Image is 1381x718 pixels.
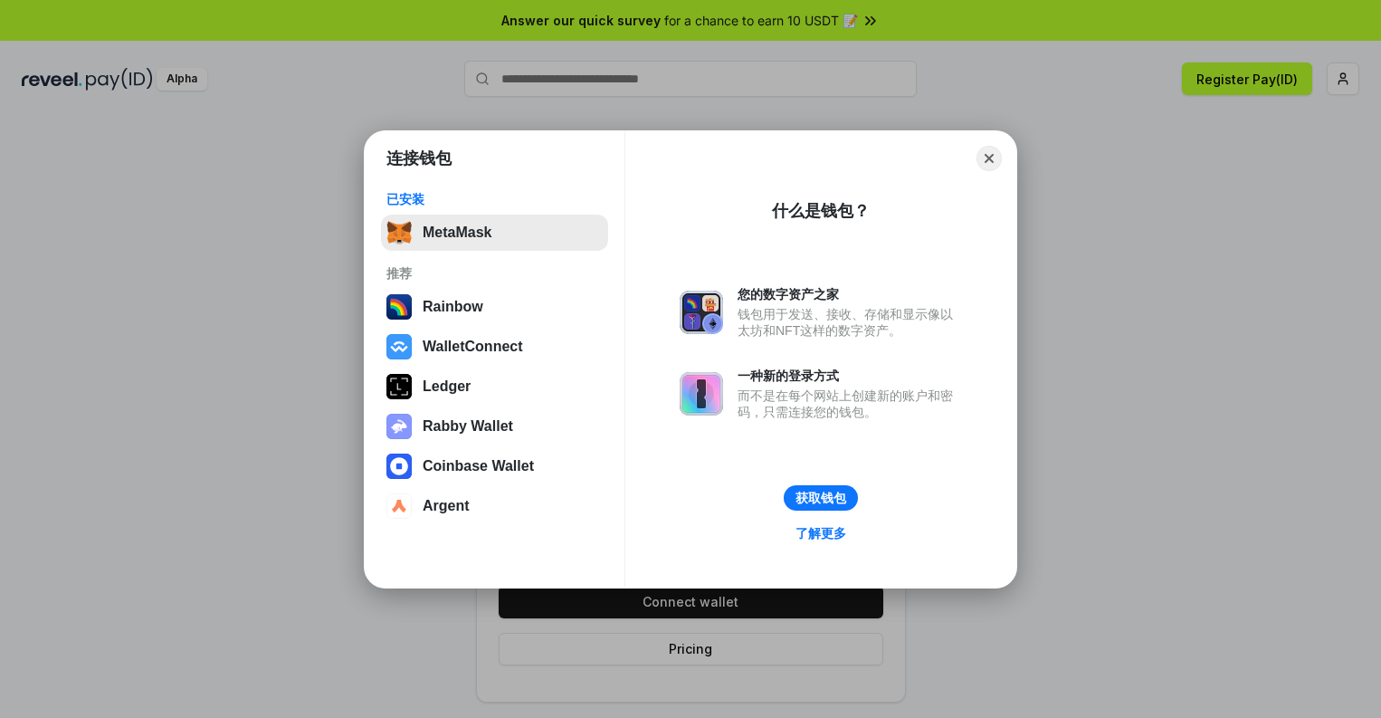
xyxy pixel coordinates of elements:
img: svg+xml,%3Csvg%20fill%3D%22none%22%20height%3D%2233%22%20viewBox%3D%220%200%2035%2033%22%20width%... [386,220,412,245]
div: 获取钱包 [795,490,846,506]
button: WalletConnect [381,329,608,365]
div: 一种新的登录方式 [738,368,962,384]
button: 获取钱包 [784,485,858,511]
div: 已安装 [386,191,603,207]
div: 而不是在每个网站上创建新的账户和密码，只需连接您的钱包。 [738,388,962,420]
div: Rabby Wallet [423,418,513,435]
div: 了解更多 [795,525,846,541]
div: Coinbase Wallet [423,458,534,474]
button: Ledger [381,369,608,405]
button: Close [976,146,1002,171]
button: Coinbase Wallet [381,448,608,484]
div: WalletConnect [423,339,523,355]
div: Argent [423,498,470,514]
div: 您的数字资产之家 [738,286,962,302]
div: Ledger [423,378,471,395]
button: Argent [381,488,608,524]
button: Rabby Wallet [381,408,608,445]
img: svg+xml,%3Csvg%20xmlns%3D%22http%3A%2F%2Fwww.w3.org%2F2000%2Fsvg%22%20fill%3D%22none%22%20viewBox... [680,372,723,416]
img: svg+xml,%3Csvg%20width%3D%2228%22%20height%3D%2228%22%20viewBox%3D%220%200%2028%2028%22%20fill%3D... [386,493,412,519]
div: 什么是钱包？ [772,200,870,222]
button: MetaMask [381,215,608,251]
a: 了解更多 [785,522,857,545]
button: Rainbow [381,289,608,325]
div: 推荐 [386,265,603,282]
div: MetaMask [423,225,491,241]
div: Rainbow [423,299,483,315]
img: svg+xml,%3Csvg%20width%3D%2228%22%20height%3D%2228%22%20viewBox%3D%220%200%2028%2028%22%20fill%3D... [386,334,412,359]
img: svg+xml,%3Csvg%20width%3D%22120%22%20height%3D%22120%22%20viewBox%3D%220%200%20120%20120%22%20fil... [386,294,412,320]
img: svg+xml,%3Csvg%20xmlns%3D%22http%3A%2F%2Fwww.w3.org%2F2000%2Fsvg%22%20fill%3D%22none%22%20viewBox... [680,291,723,334]
h1: 连接钱包 [386,148,452,169]
img: svg+xml,%3Csvg%20xmlns%3D%22http%3A%2F%2Fwww.w3.org%2F2000%2Fsvg%22%20fill%3D%22none%22%20viewBox... [386,414,412,439]
div: 钱包用于发送、接收、存储和显示像以太坊和NFT这样的数字资产。 [738,306,962,339]
img: svg+xml,%3Csvg%20xmlns%3D%22http%3A%2F%2Fwww.w3.org%2F2000%2Fsvg%22%20width%3D%2228%22%20height%3... [386,374,412,399]
img: svg+xml,%3Csvg%20width%3D%2228%22%20height%3D%2228%22%20viewBox%3D%220%200%2028%2028%22%20fill%3D... [386,454,412,479]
